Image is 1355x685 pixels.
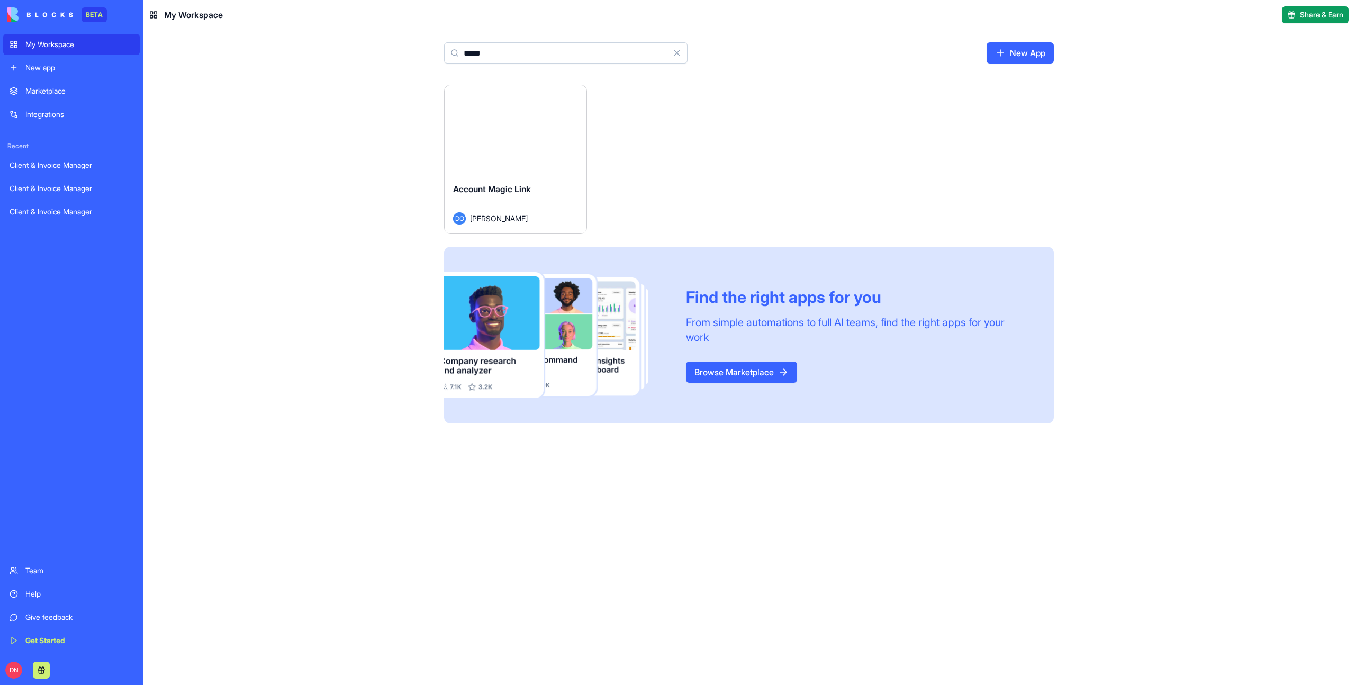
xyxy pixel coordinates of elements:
a: My Workspace [3,34,140,55]
a: Account Magic LinkDO[PERSON_NAME] [444,85,587,234]
a: Give feedback [3,607,140,628]
span: My Workspace [164,8,223,21]
span: [PERSON_NAME] [470,213,528,224]
div: Team [25,565,133,576]
div: Find the right apps for you [686,287,1028,307]
span: DO [453,212,466,225]
div: From simple automations to full AI teams, find the right apps for your work [686,315,1028,345]
span: DN [5,662,22,679]
img: logo [7,7,73,22]
div: Integrations [25,109,133,120]
a: Team [3,560,140,581]
span: Account Magic Link [453,184,531,194]
div: Client & Invoice Manager [10,160,133,170]
div: Help [25,589,133,599]
div: Marketplace [25,86,133,96]
a: Client & Invoice Manager [3,178,140,199]
a: Get Started [3,630,140,651]
button: Share & Earn [1282,6,1349,23]
div: My Workspace [25,39,133,50]
div: BETA [82,7,107,22]
a: Integrations [3,104,140,125]
a: Marketplace [3,80,140,102]
a: BETA [7,7,107,22]
a: Client & Invoice Manager [3,155,140,176]
span: Share & Earn [1300,10,1343,20]
div: Client & Invoice Manager [10,206,133,217]
div: Give feedback [25,612,133,623]
a: Help [3,583,140,605]
img: Frame_181_egmpey.png [444,272,669,399]
a: Browse Marketplace [686,362,797,383]
div: Get Started [25,635,133,646]
a: Client & Invoice Manager [3,201,140,222]
div: Client & Invoice Manager [10,183,133,194]
a: New app [3,57,140,78]
a: New App [987,42,1054,64]
span: Recent [3,142,140,150]
div: New app [25,62,133,73]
